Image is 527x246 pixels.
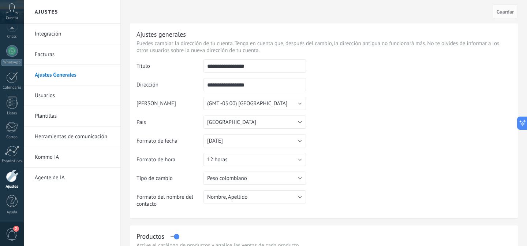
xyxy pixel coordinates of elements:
[35,44,113,65] a: Facturas
[1,59,22,66] div: WhatsApp
[137,59,203,78] td: Título
[137,190,203,213] td: Formato del nombre del contacto
[35,65,113,85] a: Ajustes Generales
[1,210,23,215] div: Ayuda
[203,115,306,129] button: [GEOGRAPHIC_DATA]
[13,226,19,232] span: 2
[207,100,287,107] span: (GMT -05:00) [GEOGRAPHIC_DATA]
[207,194,247,201] span: Nombre, Apellido
[207,156,227,163] span: 12 horas
[137,30,186,38] div: Ajustes generales
[137,134,203,153] td: Formato de fecha
[1,34,23,39] div: Chats
[1,85,23,90] div: Calendario
[203,153,306,166] button: 12 horas
[137,97,203,115] td: [PERSON_NAME]
[24,44,120,65] li: Facturas
[24,65,120,85] li: Ajustes Generales
[1,135,23,140] div: Correo
[203,134,306,147] button: [DATE]
[35,85,113,106] a: Usuarios
[35,106,113,126] a: Plantillas
[35,24,113,44] a: Integración
[493,4,518,18] button: Guardar
[24,168,120,188] li: Agente de IA
[1,184,23,189] div: Ajustes
[24,147,120,168] li: Kommo IA
[203,97,306,110] button: (GMT -05:00) [GEOGRAPHIC_DATA]
[203,172,306,185] button: Peso colombiano
[497,9,514,14] span: Guardar
[1,159,23,164] div: Estadísticas
[6,16,18,21] span: Cuenta
[137,232,164,241] div: Productos
[137,115,203,134] td: País
[24,85,120,106] li: Usuarios
[35,126,113,147] a: Herramientas de comunicación
[137,78,203,97] td: Dirección
[137,172,203,190] td: Tipo de cambio
[35,147,113,168] a: Kommo IA
[207,119,256,126] span: [GEOGRAPHIC_DATA]
[207,137,223,144] span: [DATE]
[35,168,113,188] a: Agente de IA
[1,111,23,116] div: Listas
[137,40,511,54] p: Puedes cambiar la dirección de tu cuenta. Tenga en cuenta que, después del cambio, la dirección a...
[24,106,120,126] li: Plantillas
[24,126,120,147] li: Herramientas de comunicación
[203,190,306,203] button: Nombre, Apellido
[24,24,120,44] li: Integración
[207,175,247,182] span: Peso colombiano
[137,153,203,172] td: Formato de hora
